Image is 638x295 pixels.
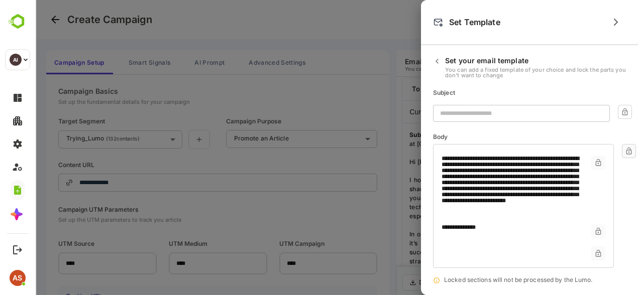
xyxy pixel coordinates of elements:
div: AS [10,270,26,286]
button: Logout [11,243,24,256]
p: Body [398,134,601,140]
p: You can add a fixed template of your choice and lock the parts you don’t want to change [410,67,591,78]
p: Subject [398,90,420,96]
div: AI [10,54,22,66]
p: Set Template [414,18,465,26]
p: Locked sections will not be processed by the Lumo. [409,277,558,284]
img: BambooboxLogoMark.f1c84d78b4c51b1a7b5f700c9845e183.svg [5,12,31,31]
p: Set your email template [410,57,591,64]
